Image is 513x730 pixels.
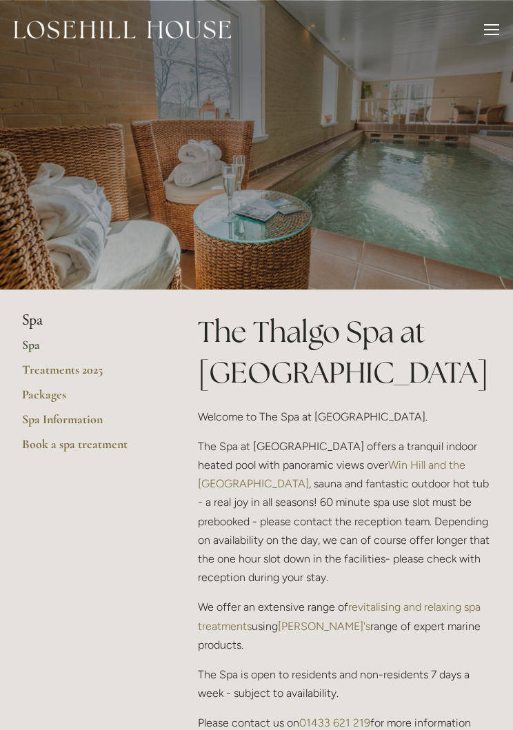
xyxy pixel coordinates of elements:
a: Book a spa treatment [22,436,154,461]
a: [PERSON_NAME]'s [278,620,370,633]
p: Welcome to The Spa at [GEOGRAPHIC_DATA]. [198,407,491,426]
a: Spa [22,337,154,362]
p: The Spa at [GEOGRAPHIC_DATA] offers a tranquil indoor heated pool with panoramic views over , sau... [198,437,491,587]
a: Spa Information [22,412,154,436]
h1: The Thalgo Spa at [GEOGRAPHIC_DATA] [198,312,491,393]
li: Spa [22,312,154,329]
a: Treatments 2025 [22,362,154,387]
p: The Spa is open to residents and non-residents 7 days a week - subject to availability. [198,665,491,702]
a: 01433 621 219 [299,716,370,729]
a: Packages [22,387,154,412]
img: Losehill House [14,21,231,39]
a: revitalising and relaxing spa treatments [198,600,483,632]
p: We offer an extensive range of using range of expert marine products. [198,598,491,654]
